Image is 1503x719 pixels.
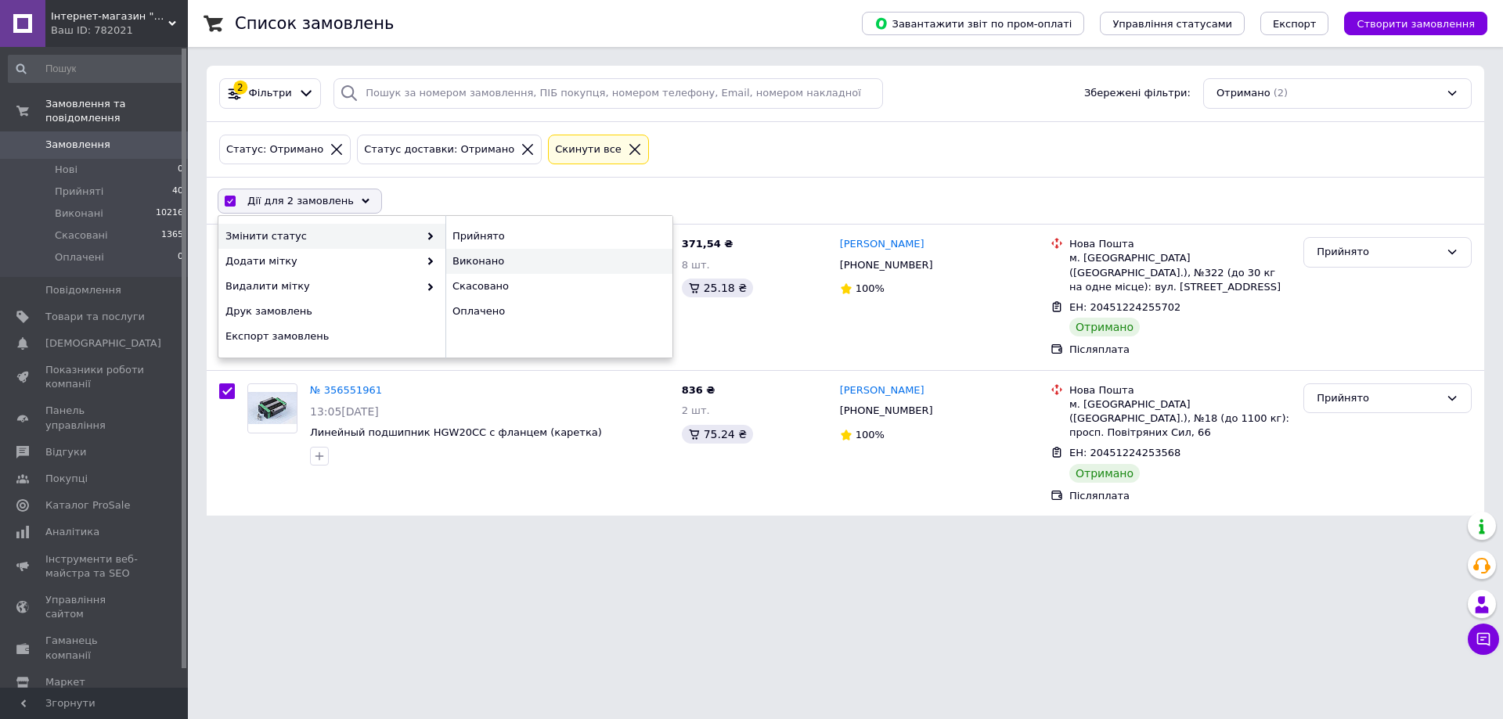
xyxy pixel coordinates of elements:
span: Виконані [55,207,103,221]
div: Прийнято [1317,244,1440,261]
div: Статус: Отримано [223,142,326,158]
div: [PHONE_NUMBER] [837,255,936,275]
h1: Список замовлень [235,14,394,33]
span: Фільтри [249,86,292,101]
img: Фото товару [248,392,297,424]
span: Гаманець компанії [45,634,145,662]
span: Управління сайтом [45,593,145,621]
span: 10216 [156,207,183,221]
span: 40 [172,185,183,199]
span: Інструменти веб-майстра та SEO [45,552,145,581]
div: м. [GEOGRAPHIC_DATA] ([GEOGRAPHIC_DATA].), №18 (до 1100 кг): просп. Повітряних Сил, 66 [1069,397,1291,440]
span: 1365 [161,228,183,243]
div: Нова Пошта [1069,237,1291,251]
span: 100% [856,282,885,294]
div: 2 [233,81,247,95]
span: 2 шт. [682,404,710,416]
span: Оплачені [55,250,104,264]
div: Cкинути все [552,142,625,158]
span: 836 ₴ [682,384,715,396]
span: Завантажити звіт по пром-оплаті [874,16,1072,31]
input: Пошук [8,55,185,83]
a: Линейный подшипник HGW20CC с фланцем (каретка) [310,426,602,438]
span: Додати мітку [225,254,419,268]
span: Прийняті [55,185,103,199]
button: Експорт [1260,12,1329,35]
div: Прийнято [445,224,672,249]
div: м. [GEOGRAPHIC_DATA] ([GEOGRAPHIC_DATA].), №322 (до 30 кг на одне місце): вул. [STREET_ADDRESS] [1069,251,1291,294]
span: Панель управління [45,404,145,432]
span: Замовлення [45,138,110,152]
span: Замовлення та повідомлення [45,97,188,125]
span: 100% [856,429,885,440]
span: Дії для 2 замовлень [247,194,354,208]
span: 371,54 ₴ [682,238,733,250]
span: 0 [178,250,183,264]
span: Товари та послуги [45,310,145,324]
button: Управління статусами [1100,12,1245,35]
input: Пошук за номером замовлення, ПІБ покупця, номером телефону, Email, номером накладної [333,78,883,109]
span: Скасовані [55,228,108,243]
span: Експорт замовлень [225,329,434,343]
div: Прийнято [1317,390,1440,407]
span: Видалити мітку [225,279,419,293]
div: Післяплата [1069,489,1291,503]
span: Маркет [45,675,85,689]
div: Отримано [1069,464,1140,483]
button: Чат з покупцем [1468,624,1499,655]
span: Відгуки [45,445,86,459]
span: Отримано [1216,86,1271,101]
div: Скасовано [445,274,672,299]
span: 0 [178,163,183,177]
div: 75.24 ₴ [682,425,753,444]
div: Післяплата [1069,343,1291,357]
span: 13:05[DATE] [310,405,379,418]
span: Повідомлення [45,283,121,297]
span: Нові [55,163,77,177]
div: Нова Пошта [1069,383,1291,397]
button: Створити замовлення [1344,12,1487,35]
span: Створити замовлення [1357,18,1475,30]
span: ЕН: 20451224253568 [1069,447,1180,458]
div: Статус доставки: Отримано [361,142,517,158]
div: Оплачено [445,299,672,324]
a: [PERSON_NAME] [840,383,925,398]
span: [DEMOGRAPHIC_DATA] [45,336,161,351]
span: Покупці [45,472,88,486]
div: Отримано [1069,318,1140,336]
span: Друк замовлень [225,304,434,318]
span: Змінити статус [225,229,419,243]
div: Виконано [445,249,672,274]
span: (2) [1274,87,1288,99]
span: ЕН: 20451224255702 [1069,301,1180,313]
span: Управління статусами [1112,18,1232,30]
a: [PERSON_NAME] [840,237,925,252]
div: 25.18 ₴ [682,279,753,297]
span: Збережені фільтри: [1084,86,1191,101]
span: Каталог ProSale [45,498,130,512]
span: Експорт [1273,18,1317,30]
button: Завантажити звіт по пром-оплаті [862,12,1084,35]
a: Створити замовлення [1328,17,1487,29]
span: Інтернет-магазин "Мehanika" [51,9,168,23]
a: № 356551961 [310,384,382,396]
div: Ваш ID: 782021 [51,23,188,38]
a: Фото товару [247,383,297,433]
span: Показники роботи компанії [45,363,145,391]
span: Аналітика [45,525,99,539]
span: 8 шт. [682,259,710,271]
div: [PHONE_NUMBER] [837,401,936,421]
